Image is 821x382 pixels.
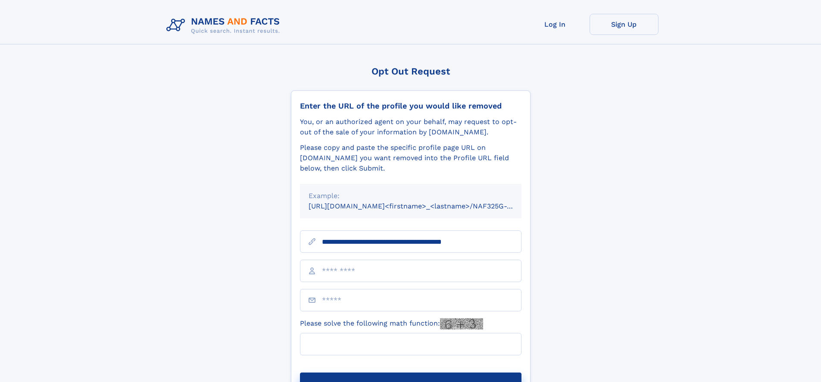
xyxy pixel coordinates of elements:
a: Sign Up [590,14,659,35]
div: Enter the URL of the profile you would like removed [300,101,521,111]
div: You, or an authorized agent on your behalf, may request to opt-out of the sale of your informatio... [300,117,521,137]
div: Opt Out Request [291,66,531,77]
label: Please solve the following math function: [300,318,483,329]
img: Logo Names and Facts [163,14,287,37]
a: Log In [521,14,590,35]
small: [URL][DOMAIN_NAME]<firstname>_<lastname>/NAF325G-xxxxxxxx [309,202,538,210]
div: Example: [309,191,513,201]
div: Please copy and paste the specific profile page URL on [DOMAIN_NAME] you want removed into the Pr... [300,143,521,174]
